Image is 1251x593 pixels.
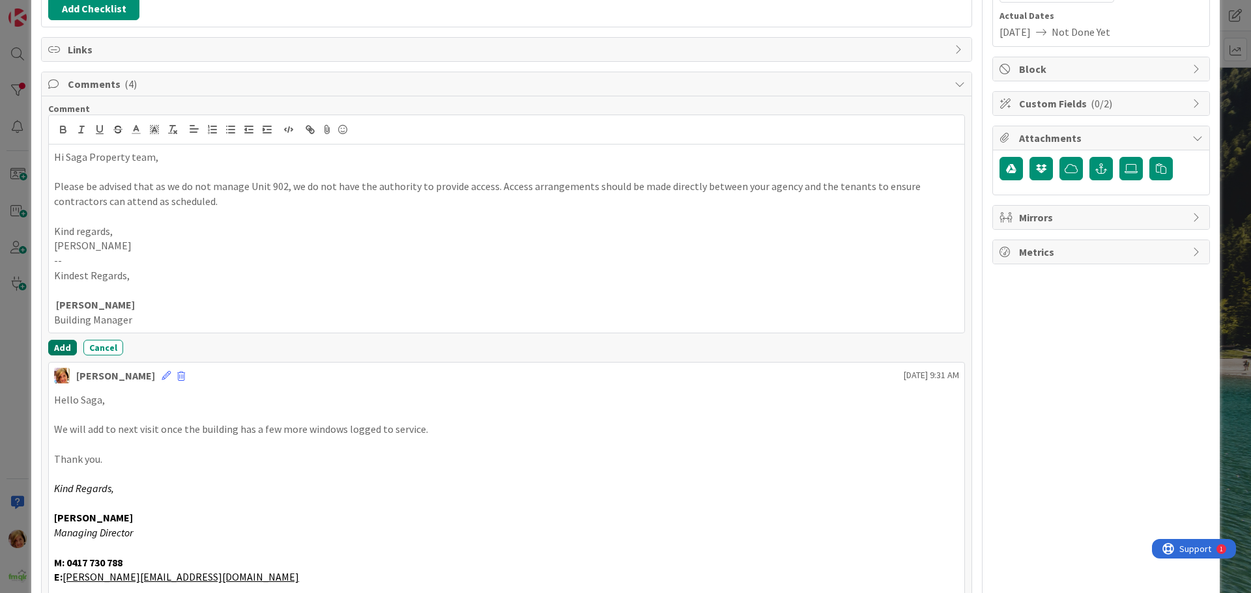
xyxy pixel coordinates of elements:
[68,5,71,16] div: 1
[904,368,959,382] span: [DATE] 9:31 AM
[54,150,959,165] p: Hi Saga Property team,
[1019,96,1186,111] span: Custom Fields
[54,253,959,268] p: --
[56,298,135,311] strong: [PERSON_NAME]
[54,556,122,569] strong: M: 0417 730 788
[83,340,123,355] button: Cancel
[68,42,948,57] span: Links
[63,570,299,583] a: [PERSON_NAME][EMAIL_ADDRESS][DOMAIN_NAME]
[54,452,959,467] p: Thank you.
[54,482,114,495] em: Kind Regards,
[54,393,959,407] p: Hello Saga,
[54,511,133,524] strong: [PERSON_NAME]
[68,76,948,92] span: Comments
[1019,61,1186,77] span: Block
[124,77,137,90] span: ( 4 )
[48,103,90,115] span: Comment
[76,368,155,383] div: [PERSON_NAME]
[54,224,959,239] p: Kind regards,
[1019,244,1186,260] span: Metrics
[1019,130,1186,146] span: Attachments
[999,9,1203,23] span: Actual Dates
[1019,210,1186,225] span: Mirrors
[1052,24,1110,40] span: Not Done Yet
[1091,97,1112,110] span: ( 0/2 )
[54,179,959,208] p: Please be advised that as we do not manage Unit 902, we do not have the authority to provide acce...
[48,340,77,355] button: Add
[54,312,959,327] p: Building Manager
[54,368,70,383] img: KD
[54,268,959,283] p: Kindest Regards,
[54,570,63,583] strong: E:
[54,526,133,539] em: Managing Director
[27,2,59,18] span: Support
[54,238,959,253] p: [PERSON_NAME]
[999,24,1031,40] span: [DATE]
[54,422,959,437] p: We will add to next visit once the building has a few more windows logged to service.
